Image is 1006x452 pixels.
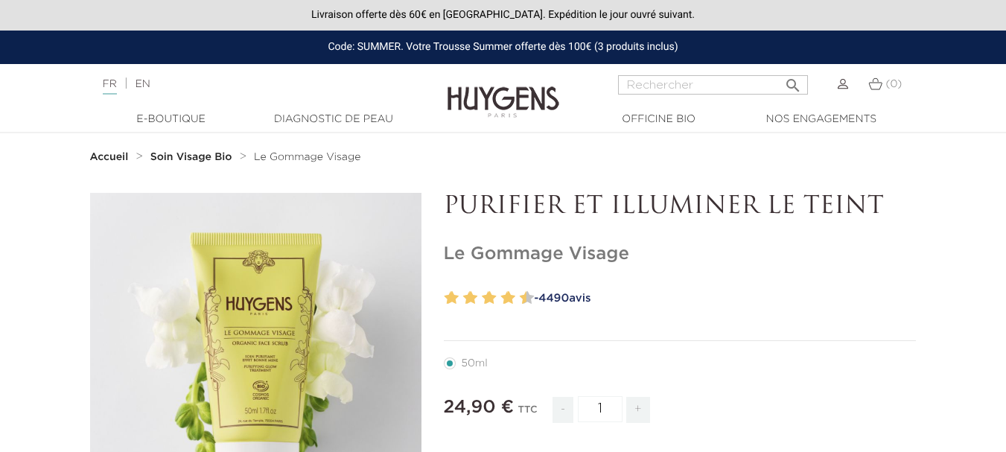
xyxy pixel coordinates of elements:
label: 8 [504,287,515,309]
label: 5 [479,287,484,309]
label: 2 [448,287,459,309]
input: Quantité [578,396,623,422]
label: 9 [517,287,522,309]
a: Soin Visage Bio [150,151,236,163]
a: Le Gommage Visage [254,151,360,163]
span: 4490 [538,293,569,304]
button:  [780,71,806,91]
a: -4490avis [529,287,917,310]
h1: Le Gommage Visage [444,243,917,265]
label: 10 [523,287,534,309]
a: EN [135,79,150,89]
label: 7 [497,287,503,309]
input: Rechercher [618,75,808,95]
i:  [784,72,802,90]
span: + [626,397,650,423]
a: Nos engagements [747,112,896,127]
strong: Accueil [90,152,129,162]
span: - [553,397,573,423]
div: | [95,75,408,93]
img: Huygens [448,63,559,120]
div: TTC [518,394,538,434]
a: Diagnostic de peau [259,112,408,127]
span: Le Gommage Visage [254,152,360,162]
span: 24,90 € [444,398,515,416]
label: 1 [442,287,447,309]
label: 50ml [444,357,506,369]
p: PURIFIER ET ILLUMINER LE TEINT [444,193,917,221]
label: 6 [486,287,497,309]
label: 4 [466,287,477,309]
span: (0) [885,79,902,89]
a: Accueil [90,151,132,163]
strong: Soin Visage Bio [150,152,232,162]
label: 3 [460,287,465,309]
a: FR [103,79,117,95]
a: E-Boutique [97,112,246,127]
a: Officine Bio [585,112,733,127]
